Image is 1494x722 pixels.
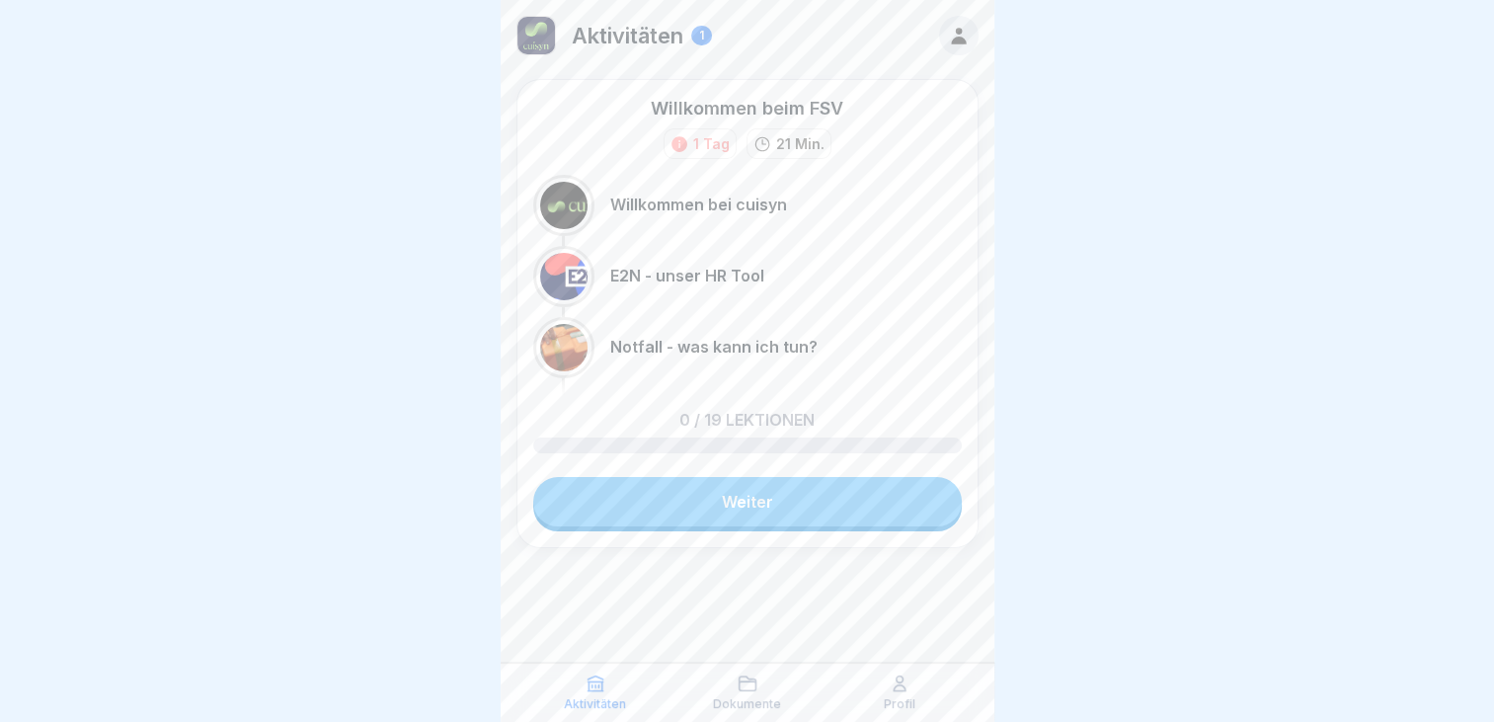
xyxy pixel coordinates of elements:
[610,338,818,357] p: Notfall - was kann ich tun?
[776,133,825,154] p: 21 Min.
[693,133,730,154] div: 1 Tag
[610,196,787,214] p: Willkommen bei cuisyn
[517,17,555,54] img: xr5mrftt1ba9x4kf4d86vxpl.png
[691,26,712,45] div: 1
[884,697,915,711] p: Profil
[533,477,962,526] a: Weiter
[564,697,626,711] p: Aktivitäten
[572,23,683,48] p: Aktivitäten
[651,96,843,120] div: Willkommen beim FSV
[610,267,764,285] p: E2N - unser HR Tool
[713,697,781,711] p: Dokumente
[679,412,815,428] p: 0 / 19 Lektionen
